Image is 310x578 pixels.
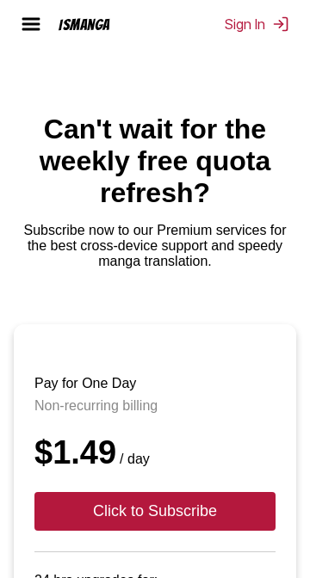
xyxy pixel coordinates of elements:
img: Sign out [272,15,289,33]
div: IsManga [59,16,110,33]
h3: Pay for One Day [34,376,276,391]
small: / day [116,452,150,466]
h1: Can't wait for the weekly free quota refresh? [14,114,296,209]
a: IsManga [52,16,141,33]
button: Sign In [225,15,289,33]
img: hamburger [21,14,41,34]
p: Non-recurring billing [34,398,276,414]
button: Click to Subscribe [34,492,276,531]
div: $1.49 [34,434,276,471]
p: Subscribe now to our Premium services for the best cross-device support and speedy manga translat... [14,223,296,269]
